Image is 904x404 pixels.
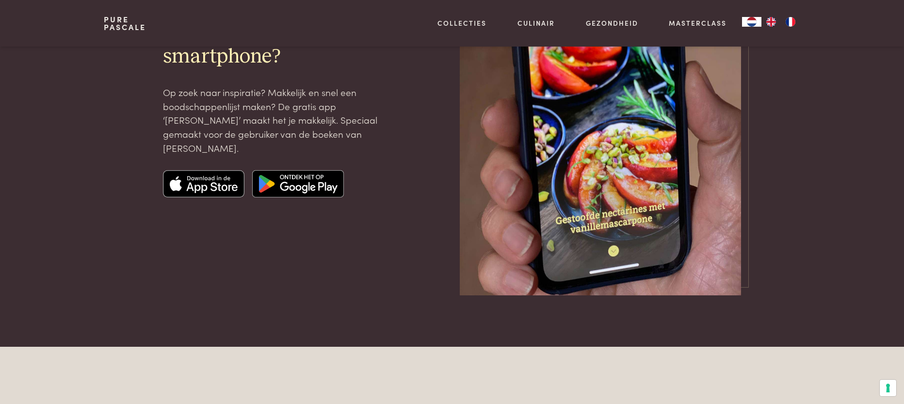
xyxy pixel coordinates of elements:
button: Uw voorkeuren voor toestemming voor trackingtechnologieën [880,380,896,396]
a: Collecties [437,18,486,28]
a: Gezondheid [586,18,638,28]
a: NL [742,17,761,27]
a: Masterclass [669,18,726,28]
a: Culinair [517,18,555,28]
aside: Language selected: Nederlands [742,17,800,27]
img: Google app store [252,170,344,197]
img: Apple app store [163,170,244,197]
div: Language [742,17,761,27]
ul: Language list [761,17,800,27]
p: Op zoek naar inspiratie? Makkelijk en snel een boodschappenlijst maken? De gratis app ‘[PERSON_NA... [163,85,385,155]
a: EN [761,17,781,27]
a: PurePascale [104,16,146,31]
a: FR [781,17,800,27]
